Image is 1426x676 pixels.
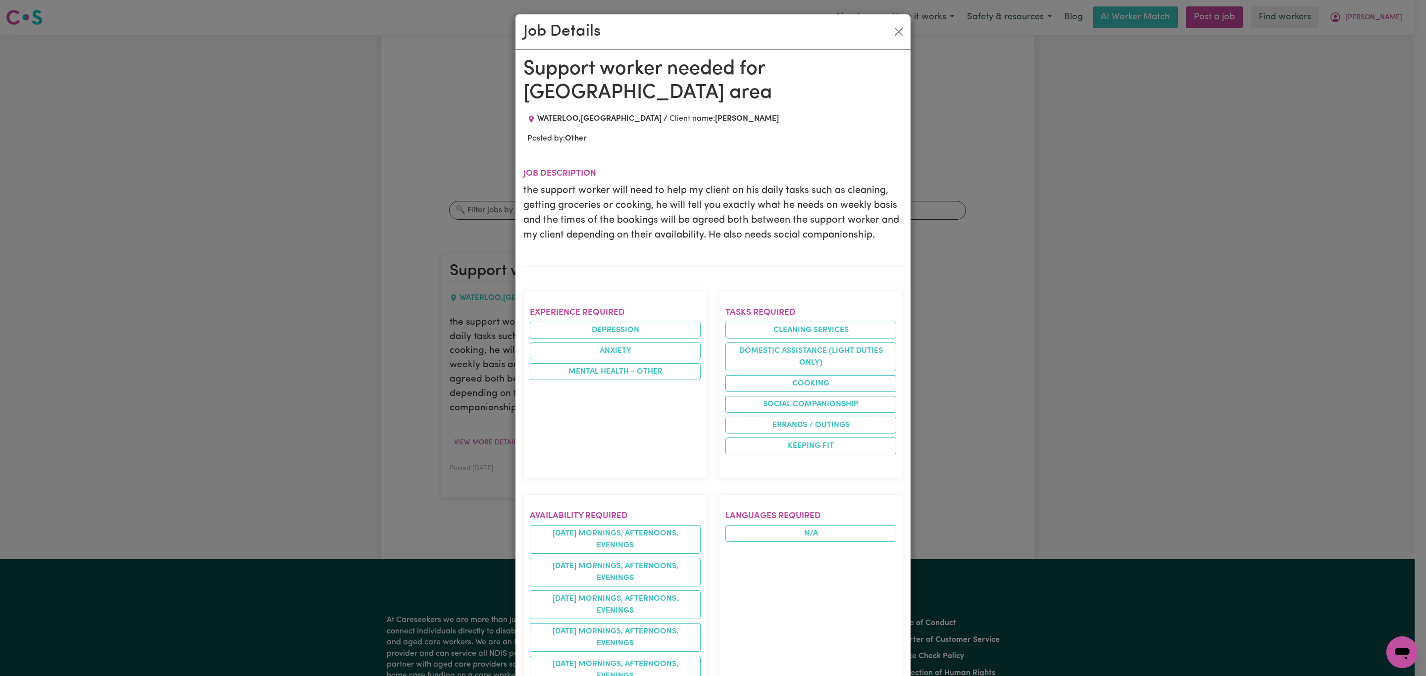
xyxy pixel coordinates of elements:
span: Posted by: [527,135,587,143]
h2: Languages required [725,511,896,521]
button: Close [891,24,907,40]
div: Job location: WATERLOO, New South Wales [523,113,665,125]
span: N/A [725,525,896,542]
b: Other [565,135,587,143]
span: WATERLOO , [GEOGRAPHIC_DATA] [537,115,662,123]
li: Keeping fit [725,437,896,454]
h2: Job description [523,168,903,179]
li: Depression [530,322,701,338]
li: Errands / Outings [725,417,896,434]
h2: Job Details [523,22,601,41]
h1: Support worker needed for [GEOGRAPHIC_DATA] area [523,57,903,105]
li: Domestic assistance (light duties only) [725,342,896,371]
h2: Tasks required [725,307,896,318]
b: [PERSON_NAME] [715,115,779,123]
li: Cleaning services [725,322,896,338]
li: Anxiety [530,342,701,359]
li: [DATE] mornings, afternoons, evenings [530,525,701,554]
h2: Availability required [530,511,701,521]
li: [DATE] mornings, afternoons, evenings [530,623,701,652]
h2: Experience required [530,307,701,318]
li: [DATE] mornings, afternoons, evenings [530,590,701,619]
div: Client name: [665,113,783,125]
p: the support worker will need to help my client on his daily tasks such as cleaning, getting groce... [523,183,903,242]
li: [DATE] mornings, afternoons, evenings [530,558,701,586]
li: Mental Health - Other [530,363,701,380]
li: Social companionship [725,396,896,413]
iframe: Button to launch messaging window, conversation in progress [1386,636,1418,668]
li: Cooking [725,375,896,392]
